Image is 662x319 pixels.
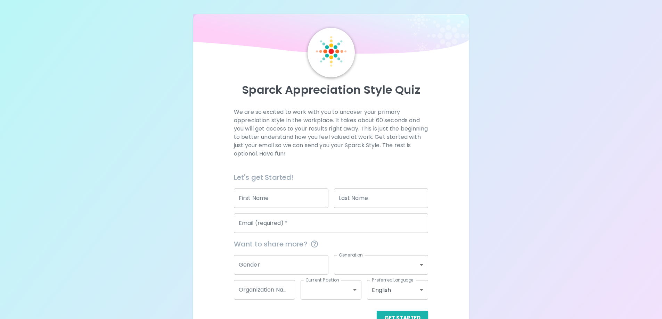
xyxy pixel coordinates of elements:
[234,108,428,158] p: We are so excited to work with you to uncover your primary appreciation style in the workplace. I...
[339,252,363,258] label: Generation
[310,240,319,248] svg: This information is completely confidential and only used for aggregated appreciation studies at ...
[316,36,346,67] img: Sparck Logo
[305,277,339,283] label: Current Position
[367,280,428,300] div: English
[193,14,469,57] img: wave
[372,277,414,283] label: Preferred Language
[234,172,428,183] h6: Let's get Started!
[234,238,428,250] span: Want to share more?
[202,83,461,97] p: Sparck Appreciation Style Quiz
